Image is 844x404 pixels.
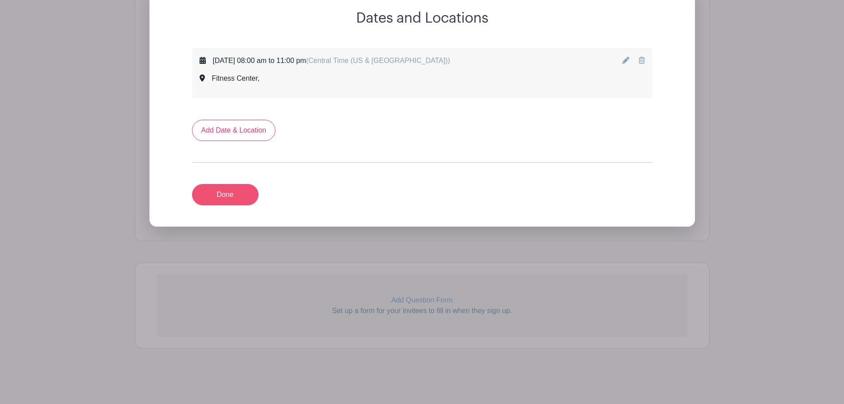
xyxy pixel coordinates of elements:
[192,184,259,205] a: Done
[192,120,276,141] a: Add Date & Location
[149,10,695,27] h2: Dates and Locations
[306,57,450,64] span: (Central Time (US & [GEOGRAPHIC_DATA]))
[213,55,450,66] div: [DATE] 08:00 am to 11:00 pm
[212,73,260,84] div: Fitness Center,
